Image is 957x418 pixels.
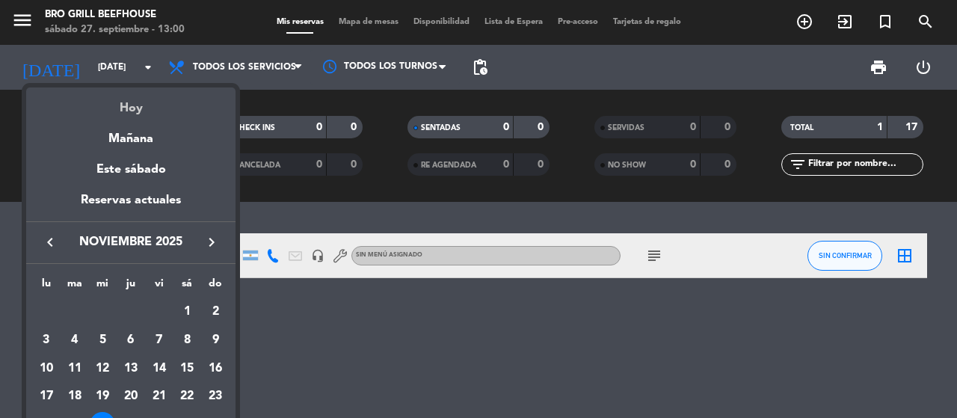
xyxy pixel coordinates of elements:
[88,382,117,411] td: 19 de noviembre de 2025
[26,191,236,221] div: Reservas actuales
[118,356,144,381] div: 13
[203,356,228,381] div: 16
[173,326,202,354] td: 8 de noviembre de 2025
[203,233,221,251] i: keyboard_arrow_right
[32,382,61,411] td: 17 de noviembre de 2025
[201,298,230,326] td: 2 de noviembre de 2025
[34,384,59,409] div: 17
[88,326,117,354] td: 5 de noviembre de 2025
[26,118,236,149] div: Mañana
[117,382,145,411] td: 20 de noviembre de 2025
[34,356,59,381] div: 10
[34,328,59,353] div: 3
[61,382,89,411] td: 18 de noviembre de 2025
[61,275,89,298] th: martes
[201,354,230,383] td: 16 de noviembre de 2025
[41,233,59,251] i: keyboard_arrow_left
[145,326,173,354] td: 7 de noviembre de 2025
[117,354,145,383] td: 13 de noviembre de 2025
[203,328,228,353] div: 9
[201,382,230,411] td: 23 de noviembre de 2025
[145,382,173,411] td: 21 de noviembre de 2025
[88,275,117,298] th: miércoles
[117,326,145,354] td: 6 de noviembre de 2025
[203,384,228,409] div: 23
[198,233,225,252] button: keyboard_arrow_right
[61,354,89,383] td: 11 de noviembre de 2025
[62,356,87,381] div: 11
[90,328,115,353] div: 5
[61,326,89,354] td: 4 de noviembre de 2025
[62,328,87,353] div: 4
[90,356,115,381] div: 12
[173,382,202,411] td: 22 de noviembre de 2025
[174,384,200,409] div: 22
[174,356,200,381] div: 15
[147,384,172,409] div: 21
[145,275,173,298] th: viernes
[118,384,144,409] div: 20
[201,326,230,354] td: 9 de noviembre de 2025
[26,149,236,191] div: Este sábado
[62,384,87,409] div: 18
[173,298,202,326] td: 1 de noviembre de 2025
[26,87,236,118] div: Hoy
[64,233,198,252] span: noviembre 2025
[174,328,200,353] div: 8
[201,275,230,298] th: domingo
[174,299,200,325] div: 1
[88,354,117,383] td: 12 de noviembre de 2025
[203,299,228,325] div: 2
[147,356,172,381] div: 14
[37,233,64,252] button: keyboard_arrow_left
[173,275,202,298] th: sábado
[32,275,61,298] th: lunes
[147,328,172,353] div: 7
[32,354,61,383] td: 10 de noviembre de 2025
[118,328,144,353] div: 6
[90,384,115,409] div: 19
[32,326,61,354] td: 3 de noviembre de 2025
[117,275,145,298] th: jueves
[145,354,173,383] td: 14 de noviembre de 2025
[32,298,173,326] td: NOV.
[173,354,202,383] td: 15 de noviembre de 2025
